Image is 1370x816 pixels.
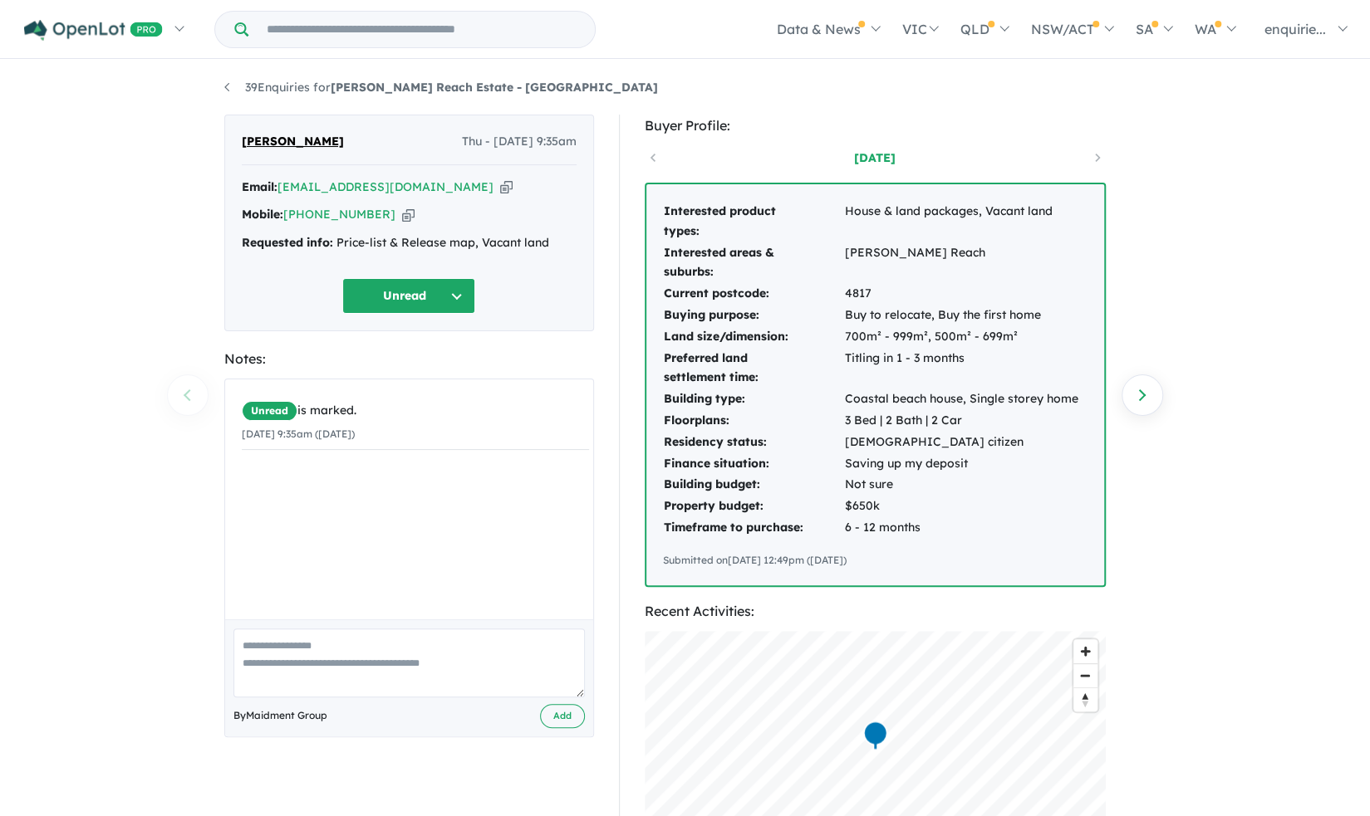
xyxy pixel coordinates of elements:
nav: breadcrumb [224,78,1147,98]
td: Residency status: [663,432,844,453]
button: Copy [500,178,513,196]
span: Thu - [DATE] 9:35am [462,132,577,152]
td: House & land packages, Vacant land [844,201,1079,242]
button: Copy [402,206,415,223]
div: is marked. [242,401,589,421]
a: [DATE] [804,149,945,166]
div: Submitted on [DATE] 12:49pm ([DATE]) [663,552,1088,569]
strong: Mobile: [242,207,283,222]
button: Unread [342,278,475,314]
a: [EMAIL_ADDRESS][DOMAIN_NAME] [277,179,493,194]
span: By Maidment Group [233,707,327,724]
input: Try estate name, suburb, builder or developer [252,12,592,47]
td: [DEMOGRAPHIC_DATA] citizen [844,432,1079,453]
td: Current postcode: [663,283,844,305]
td: Interested areas & suburbs: [663,242,844,284]
td: 6 - 12 months [844,517,1079,539]
td: 3 Bed | 2 Bath | 2 Car [844,410,1079,432]
span: Unread [242,401,297,421]
div: Buyer Profile: [645,115,1106,137]
td: Not sure [844,474,1079,496]
a: 39Enquiries for[PERSON_NAME] Reach Estate - [GEOGRAPHIC_DATA] [224,80,658,95]
button: Zoom in [1073,639,1097,663]
td: Finance situation: [663,453,844,475]
span: enquirie... [1264,21,1326,37]
button: Zoom out [1073,663,1097,687]
button: Reset bearing to north [1073,687,1097,711]
td: Timeframe to purchase: [663,517,844,539]
td: Coastal beach house, Single storey home [844,388,1079,410]
td: [PERSON_NAME] Reach [844,242,1079,284]
td: Interested product types: [663,201,844,242]
td: Preferred land settlement time: [663,348,844,389]
div: Price-list & Release map, Vacant land [242,233,577,253]
strong: Requested info: [242,235,333,250]
div: Map marker [862,720,887,750]
td: 4817 [844,283,1079,305]
small: [DATE] 9:35am ([DATE]) [242,428,355,440]
div: Recent Activities: [645,600,1106,623]
td: Saving up my deposit [844,453,1079,475]
td: $650k [844,496,1079,517]
a: [PHONE_NUMBER] [283,207,395,222]
button: Add [540,704,585,728]
td: 700m² - 999m², 500m² - 699m² [844,326,1079,348]
td: Floorplans: [663,410,844,432]
td: Property budget: [663,496,844,517]
img: Openlot PRO Logo White [24,20,163,41]
span: Reset bearing to north [1073,688,1097,711]
td: Buying purpose: [663,305,844,326]
strong: Email: [242,179,277,194]
div: Notes: [224,348,594,370]
td: Buy to relocate, Buy the first home [844,305,1079,326]
td: Land size/dimension: [663,326,844,348]
td: Titling in 1 - 3 months [844,348,1079,389]
td: Building type: [663,388,844,410]
strong: [PERSON_NAME] Reach Estate - [GEOGRAPHIC_DATA] [331,80,658,95]
td: Building budget: [663,474,844,496]
span: [PERSON_NAME] [242,132,344,152]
